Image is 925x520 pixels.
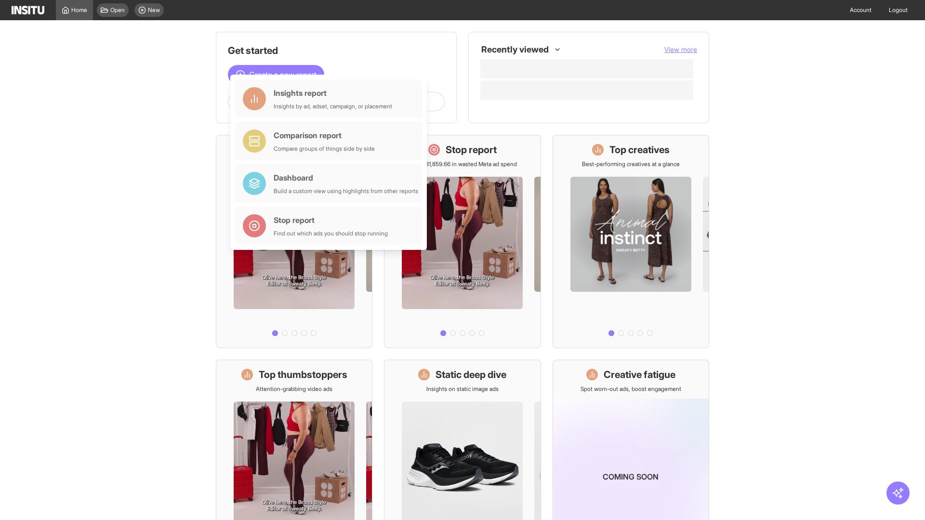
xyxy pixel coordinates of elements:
[274,214,388,226] div: Stop report
[256,385,332,393] p: Attention-grabbing video ads
[446,143,497,156] h1: Stop report
[249,69,317,80] span: Create a new report
[216,135,372,348] a: What's live nowSee all active ads instantly
[259,368,347,381] h1: Top thumbstoppers
[110,6,125,14] span: Open
[274,130,375,141] div: Comparison report
[582,160,680,168] p: Best-performing creatives at a glance
[274,230,388,237] div: Find out which ads you should stop running
[664,45,697,53] span: View more
[274,187,418,195] div: Build a custom view using highlights from other reports
[12,6,44,14] img: Logo
[148,6,160,14] span: New
[274,87,392,99] div: Insights report
[426,385,499,393] p: Insights on static image ads
[274,103,392,110] div: Insights by ad, adset, campaign, or placement
[436,368,506,381] h1: Static deep dive
[228,44,445,57] h1: Get started
[228,65,324,84] button: Create a new report
[553,135,709,348] a: Top creativesBest-performing creatives at a glance
[71,6,87,14] span: Home
[274,145,375,153] div: Compare groups of things side by side
[609,143,670,156] h1: Top creatives
[408,160,517,168] p: Save £31,859.66 in wasted Meta ad spend
[664,45,697,54] button: View more
[384,135,541,348] a: Stop reportSave £31,859.66 in wasted Meta ad spend
[274,172,418,183] div: Dashboard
